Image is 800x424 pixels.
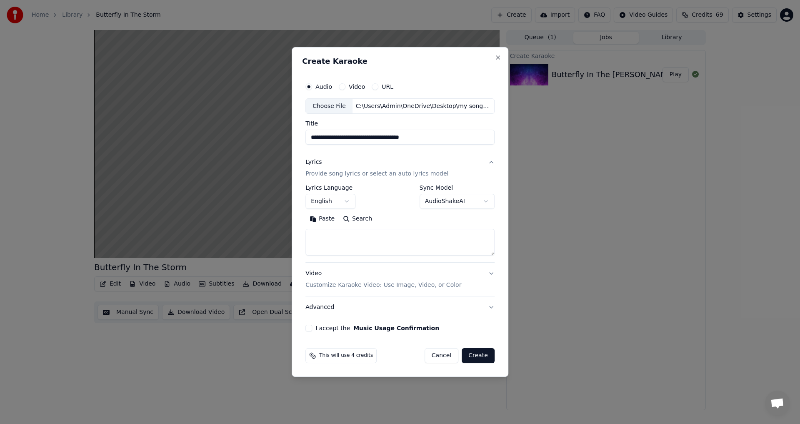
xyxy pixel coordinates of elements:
button: VideoCustomize Karaoke Video: Use Image, Video, or Color [305,263,495,296]
label: Sync Model [420,185,495,191]
div: Choose File [306,99,352,114]
button: Cancel [425,348,458,363]
label: Title [305,121,495,127]
h2: Create Karaoke [302,58,498,65]
button: Create [462,348,495,363]
p: Provide song lyrics or select an auto lyrics model [305,170,448,178]
div: Video [305,270,461,290]
label: I accept the [315,325,439,331]
label: URL [382,84,393,90]
label: Audio [315,84,332,90]
p: Customize Karaoke Video: Use Image, Video, or Color [305,281,461,289]
button: I accept the [353,325,439,331]
div: Lyrics [305,158,322,167]
span: This will use 4 credits [319,352,373,359]
button: Advanced [305,296,495,318]
button: Search [339,213,376,226]
div: C:\Users\Admin\OneDrive\Desktop\my songs\Butterfly In The [PERSON_NAME] Multiple Scelorosis.mp3 [352,102,494,110]
label: Lyrics Language [305,185,355,191]
div: LyricsProvide song lyrics or select an auto lyrics model [305,185,495,263]
button: LyricsProvide song lyrics or select an auto lyrics model [305,152,495,185]
button: Paste [305,213,339,226]
label: Video [349,84,365,90]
